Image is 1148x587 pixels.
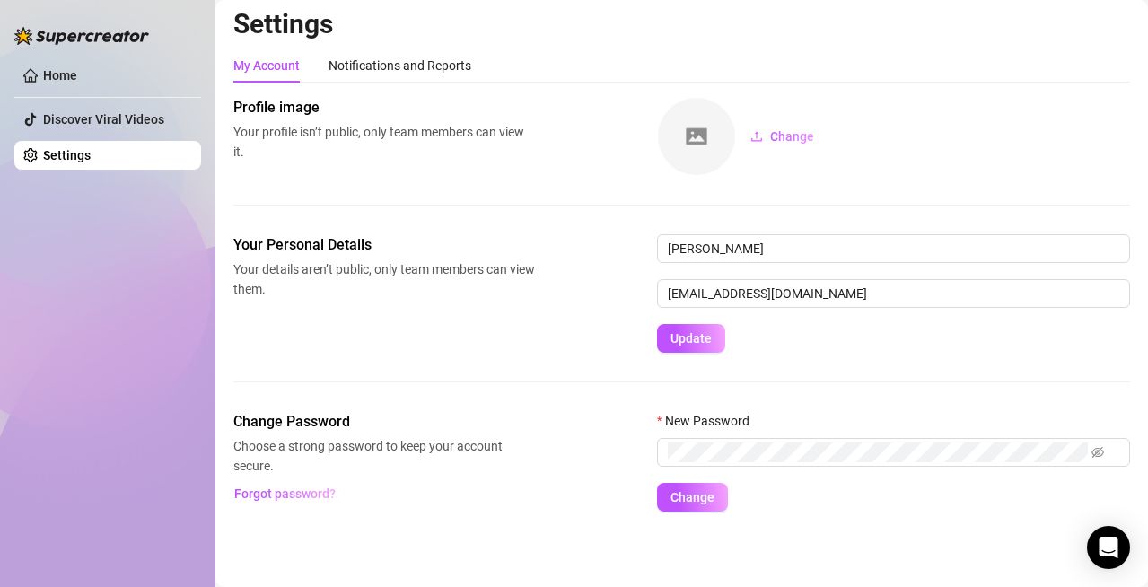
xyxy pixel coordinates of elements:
[233,411,535,433] span: Change Password
[14,27,149,45] img: logo-BBDzfeDw.svg
[43,112,164,127] a: Discover Viral Videos
[658,98,735,175] img: square-placeholder.png
[657,483,728,512] button: Change
[657,411,761,431] label: New Password
[233,259,535,299] span: Your details aren’t public, only team members can view them.
[233,436,535,476] span: Choose a strong password to keep your account secure.
[1091,446,1104,459] span: eye-invisible
[657,324,725,353] button: Update
[670,490,714,504] span: Change
[657,234,1130,263] input: Enter name
[1087,526,1130,569] div: Open Intercom Messenger
[43,148,91,162] a: Settings
[670,331,712,346] span: Update
[234,486,336,501] span: Forgot password?
[233,234,535,256] span: Your Personal Details
[43,68,77,83] a: Home
[329,56,471,75] div: Notifications and Reports
[233,7,1130,41] h2: Settings
[750,130,763,143] span: upload
[657,279,1130,308] input: Enter new email
[770,129,814,144] span: Change
[233,97,535,118] span: Profile image
[668,442,1088,462] input: New Password
[233,122,535,162] span: Your profile isn’t public, only team members can view it.
[233,56,300,75] div: My Account
[736,122,828,151] button: Change
[233,479,336,508] button: Forgot password?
